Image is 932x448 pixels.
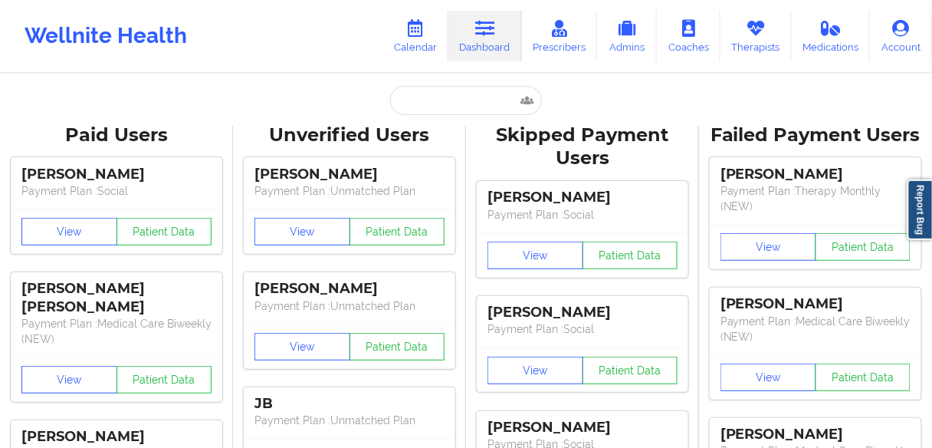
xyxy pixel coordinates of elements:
a: Calendar [382,11,448,61]
button: Patient Data [815,364,911,391]
p: Payment Plan : Therapy Monthly (NEW) [720,183,911,214]
a: Medications [792,11,871,61]
div: [PERSON_NAME] [720,166,911,183]
div: [PERSON_NAME] [21,428,212,446]
button: View [487,357,583,384]
a: Account [870,11,932,61]
div: Unverified Users [244,124,455,147]
a: Coaches [657,11,720,61]
button: View [254,333,350,361]
button: Patient Data [582,242,678,269]
div: [PERSON_NAME] [254,166,445,183]
div: Paid Users [11,124,222,147]
button: Patient Data [349,333,445,361]
div: JB [254,395,445,413]
div: [PERSON_NAME] [487,419,678,436]
p: Payment Plan : Medical Care Biweekly (NEW) [720,314,911,344]
button: Patient Data [116,218,212,245]
p: Payment Plan : Unmatched Plan [254,413,445,428]
a: Therapists [720,11,792,61]
div: Failed Payment Users [710,124,921,147]
button: Patient Data [815,233,911,261]
button: View [21,366,117,394]
div: [PERSON_NAME] [720,426,911,443]
p: Payment Plan : Social [487,321,678,337]
div: Skipped Payment Users [477,124,688,171]
a: Dashboard [448,11,522,61]
p: Payment Plan : Unmatched Plan [254,183,445,199]
p: Payment Plan : Medical Care Biweekly (NEW) [21,316,212,347]
button: Patient Data [582,357,678,384]
button: View [720,233,816,261]
button: View [21,218,117,245]
button: View [487,242,583,269]
div: [PERSON_NAME] [720,295,911,313]
div: [PERSON_NAME] [487,304,678,321]
button: View [254,218,350,245]
p: Payment Plan : Social [487,207,678,222]
a: Admins [597,11,657,61]
p: Payment Plan : Unmatched Plan [254,298,445,314]
div: [PERSON_NAME] [254,280,445,298]
p: Payment Plan : Social [21,183,212,199]
a: Prescribers [522,11,598,61]
div: [PERSON_NAME] [21,166,212,183]
div: [PERSON_NAME] [PERSON_NAME] [21,280,212,315]
a: Report Bug [907,180,932,240]
button: View [720,364,816,391]
div: [PERSON_NAME] [487,189,678,206]
button: Patient Data [349,218,445,245]
button: Patient Data [116,366,212,394]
